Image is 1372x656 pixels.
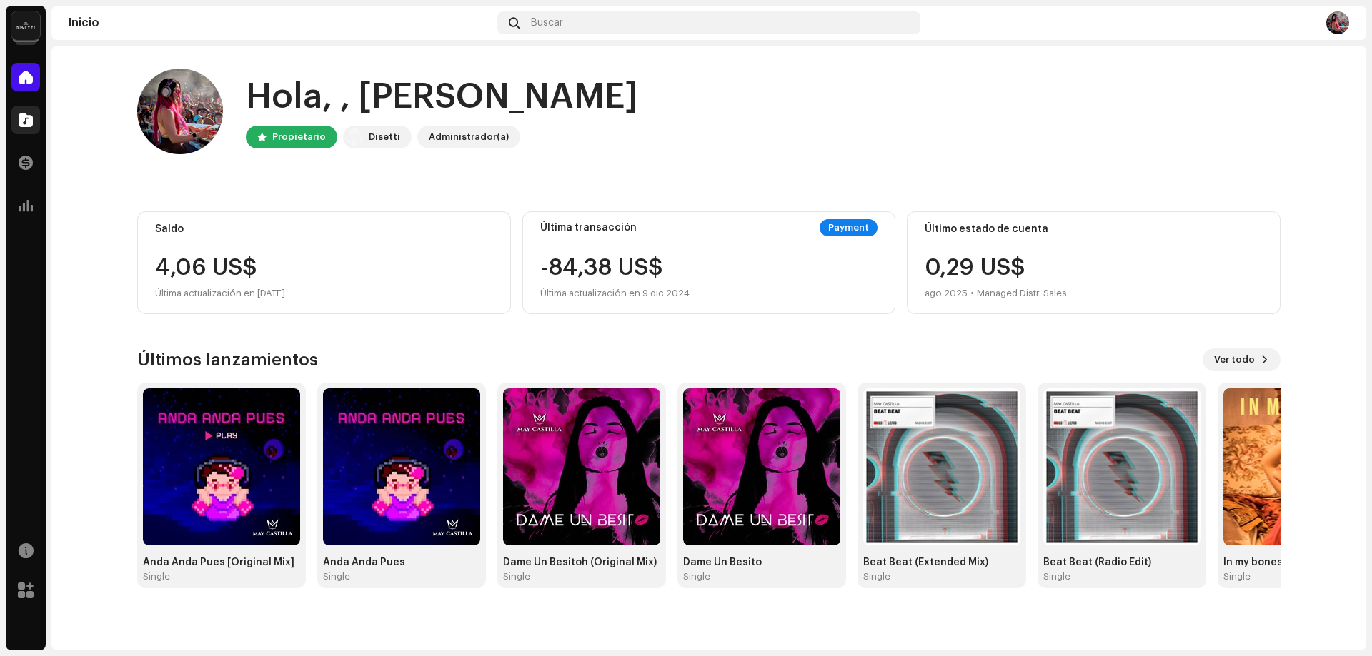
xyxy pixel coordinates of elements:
div: Single [503,571,530,582]
div: Dame Un Besito [683,557,840,568]
img: cca20cd5-04f4-4362-9be7-4070ad328681 [503,388,660,545]
div: Última actualización en 9 dic 2024 [540,285,690,302]
div: Managed Distr. Sales [977,285,1067,302]
img: 02a7c2d3-3c89-4098-b12f-2ff2945c95ee [346,128,363,146]
div: Dame Un Besitoh (Original Mix) [503,557,660,568]
img: 69b22d17-a70d-46e8-a9fd-9ac634a4de5b [683,388,840,545]
img: b36c66f2-b776-4248-94d9-977d795e5e41 [323,388,480,545]
div: Single [683,571,710,582]
div: Propietario [272,128,326,146]
div: Disetti [369,128,400,146]
img: f4312bfd-6688-4e20-9603-6391af0d67f2 [137,69,223,154]
div: Última actualización en [DATE] [155,285,493,302]
div: Single [323,571,350,582]
img: 78325ea6-0c4e-451f-a550-f4d44ac857d8 [1043,388,1200,545]
div: Administrador(a) [429,128,509,146]
img: 369a9664-550f-488a-8274-808b1e923c51 [143,388,300,545]
div: Saldo [155,223,493,235]
div: Payment [820,219,878,236]
div: Anda Anda Pues [Original Mix] [143,557,300,568]
div: Single [863,571,890,582]
div: Single [1223,571,1251,582]
img: f4312bfd-6688-4e20-9603-6391af0d67f2 [1326,11,1349,34]
span: Ver todo [1214,345,1255,374]
div: Última transacción [540,222,637,233]
h3: Últimos lanzamientos [137,348,318,371]
div: Beat Beat (Radio Edit) [1043,557,1200,568]
span: Buscar [531,17,563,29]
re-o-card-value: Saldo [137,211,511,314]
div: Single [143,571,170,582]
img: 8a28a4ce-4052-4a73-baf0-d9d49eaac38e [863,388,1020,545]
button: Ver todo [1203,348,1281,371]
div: Beat Beat (Extended Mix) [863,557,1020,568]
div: Inicio [69,17,492,29]
div: Single [1043,571,1070,582]
div: • [970,285,974,302]
re-o-card-value: Último estado de cuenta [907,211,1281,314]
div: ago 2025 [925,285,968,302]
div: Anda Anda Pues [323,557,480,568]
div: Hola, , [PERSON_NAME] [246,74,638,120]
img: 02a7c2d3-3c89-4098-b12f-2ff2945c95ee [11,11,40,40]
div: Último estado de cuenta [925,223,1263,235]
